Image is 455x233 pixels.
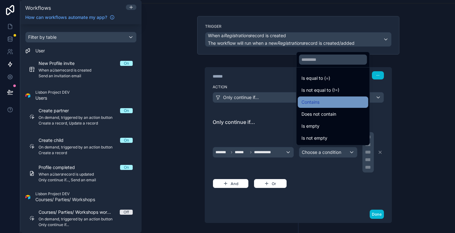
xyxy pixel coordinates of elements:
span: Is not equal to (!=) [301,86,339,94]
span: Is equal to (=) [301,74,330,82]
span: Is empty [301,122,319,130]
span: Contains [301,98,319,106]
span: Does not contain [301,110,336,118]
span: Is not empty [301,134,327,142]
